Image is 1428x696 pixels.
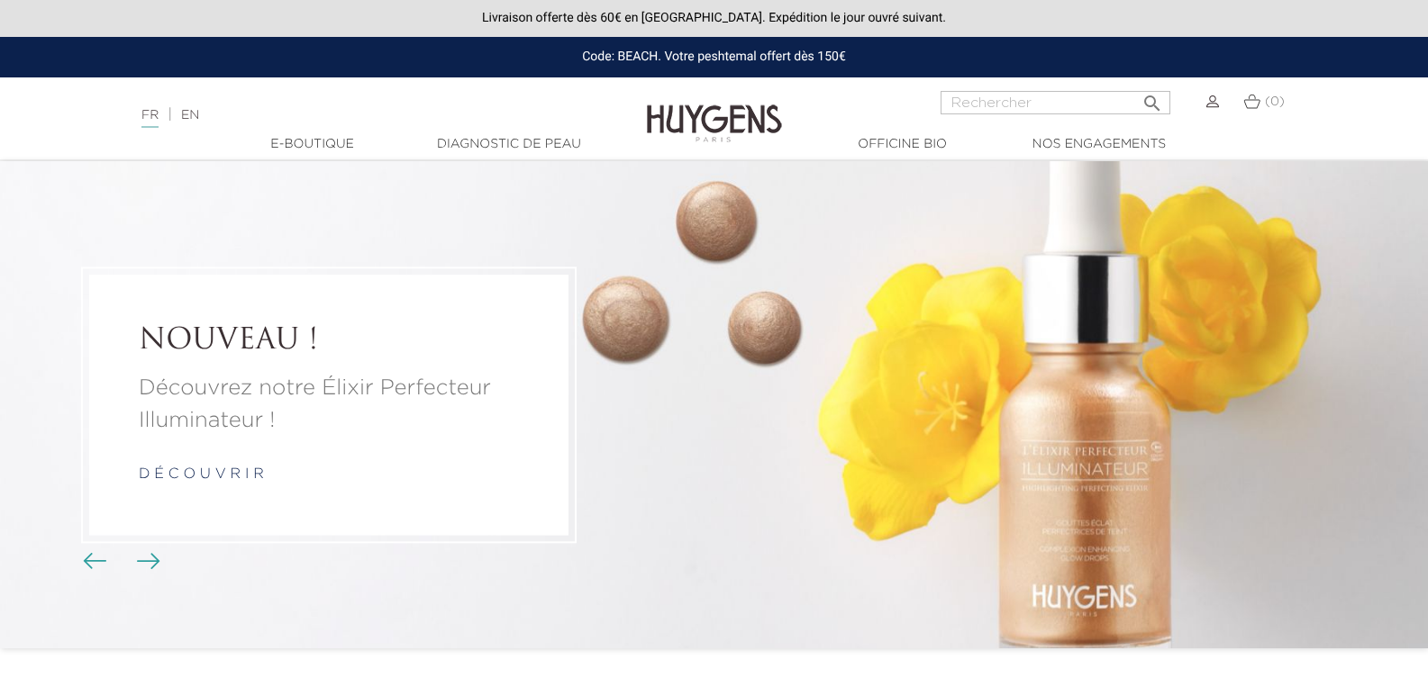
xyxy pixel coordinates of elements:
i:  [1141,87,1163,109]
a: EN [181,109,199,122]
a: Nos engagements [1009,135,1189,154]
span: (0) [1265,95,1285,108]
img: Huygens [647,76,782,145]
a: d é c o u v r i r [139,467,264,482]
input: Rechercher [941,91,1170,114]
a: E-Boutique [223,135,403,154]
button:  [1136,86,1169,110]
a: Diagnostic de peau [419,135,599,154]
a: FR [141,109,159,128]
div: | [132,104,581,126]
a: NOUVEAU ! [139,324,519,358]
a: Officine Bio [813,135,993,154]
a: Découvrez notre Élixir Perfecteur Illuminateur ! [139,372,519,437]
div: Boutons du carrousel [90,548,149,575]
